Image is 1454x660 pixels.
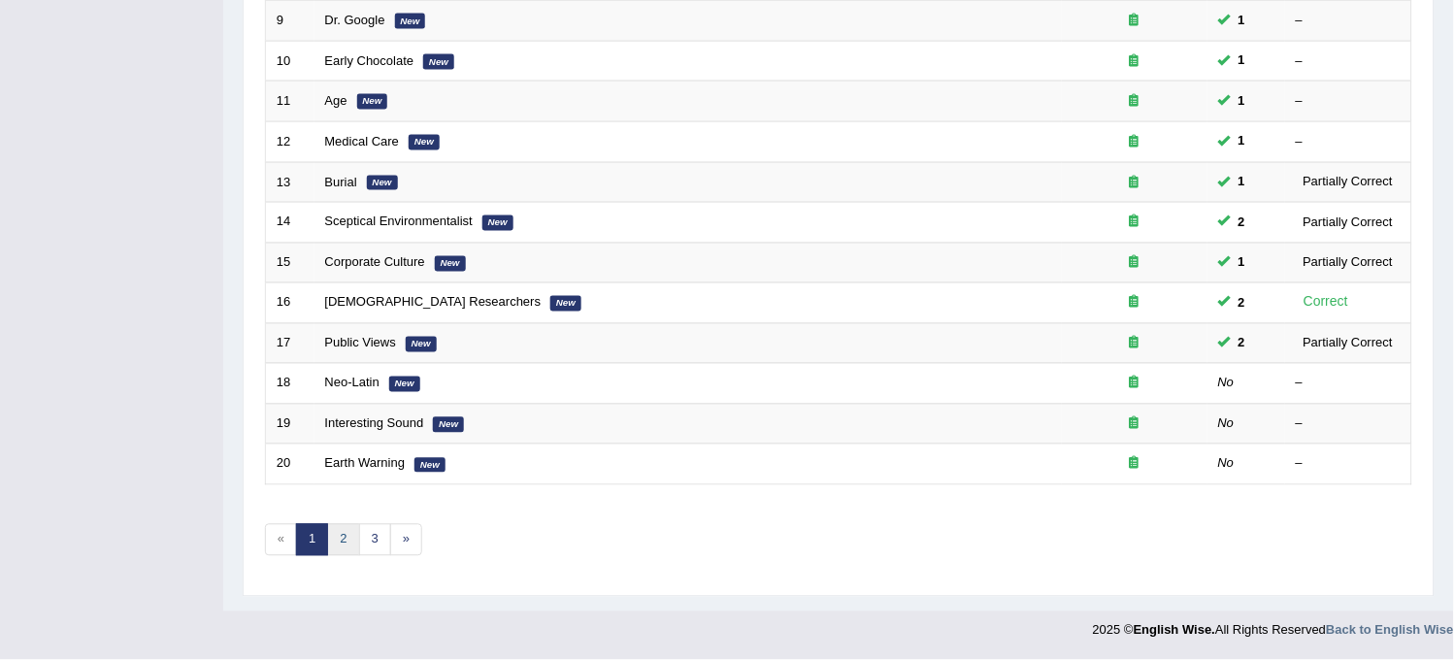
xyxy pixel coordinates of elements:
em: New [406,337,437,352]
div: Exam occurring question [1073,254,1197,273]
span: You can still take this question [1231,91,1253,112]
a: » [390,524,422,556]
span: You can still take this question [1231,333,1253,353]
td: 10 [266,41,314,82]
em: New [395,14,426,29]
strong: English Wise. [1134,623,1215,638]
span: « [265,524,297,556]
em: New [423,54,454,70]
a: Neo-Latin [325,376,380,390]
td: 20 [266,445,314,485]
div: Exam occurring question [1073,174,1197,192]
span: You can still take this question [1231,252,1253,273]
td: 11 [266,82,314,122]
div: – [1296,12,1401,30]
em: New [409,135,440,150]
a: Sceptical Environmentalist [325,214,473,229]
div: 2025 © All Rights Reserved [1093,611,1454,640]
a: Early Chocolate [325,53,414,68]
div: Partially Correct [1296,252,1401,273]
em: New [357,94,388,110]
a: 2 [327,524,359,556]
span: You can still take this question [1231,213,1253,233]
div: Partially Correct [1296,172,1401,192]
a: Earth Warning [325,456,406,471]
div: Exam occurring question [1073,214,1197,232]
div: – [1296,415,1401,434]
td: 12 [266,121,314,162]
div: – [1296,455,1401,474]
span: You can still take this question [1231,131,1253,151]
a: Public Views [325,336,396,350]
td: 14 [266,203,314,244]
span: You can still take this question [1231,50,1253,71]
a: 1 [296,524,328,556]
a: Age [325,93,347,108]
a: 3 [359,524,391,556]
em: No [1218,416,1235,431]
td: 16 [266,283,314,324]
div: – [1296,133,1401,151]
em: New [435,256,466,272]
em: No [1218,456,1235,471]
td: 13 [266,162,314,203]
a: Corporate Culture [325,255,425,270]
div: – [1296,52,1401,71]
span: You can still take this question [1231,293,1253,313]
div: Exam occurring question [1073,92,1197,111]
a: [DEMOGRAPHIC_DATA] Researchers [325,295,542,310]
em: New [367,176,398,191]
div: Exam occurring question [1073,294,1197,313]
div: Exam occurring question [1073,415,1197,434]
em: New [482,215,513,231]
td: 19 [266,404,314,445]
em: New [414,458,446,474]
td: 15 [266,243,314,283]
em: New [389,377,420,392]
a: Interesting Sound [325,416,424,431]
div: – [1296,375,1401,393]
a: Back to English Wise [1327,623,1454,638]
span: You can still take this question [1231,11,1253,31]
div: Partially Correct [1296,213,1401,233]
td: 9 [266,1,314,42]
span: You can still take this question [1231,172,1253,192]
div: Exam occurring question [1073,133,1197,151]
div: – [1296,92,1401,111]
div: Exam occurring question [1073,52,1197,71]
td: 18 [266,364,314,405]
a: Dr. Google [325,13,385,27]
div: Exam occurring question [1073,12,1197,30]
div: Partially Correct [1296,333,1401,353]
em: New [550,296,581,312]
a: Burial [325,175,357,189]
em: No [1218,376,1235,390]
a: Medical Care [325,134,400,148]
em: New [433,417,464,433]
div: Exam occurring question [1073,375,1197,393]
td: 17 [266,323,314,364]
div: Exam occurring question [1073,455,1197,474]
div: Exam occurring question [1073,335,1197,353]
div: Correct [1296,291,1357,313]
